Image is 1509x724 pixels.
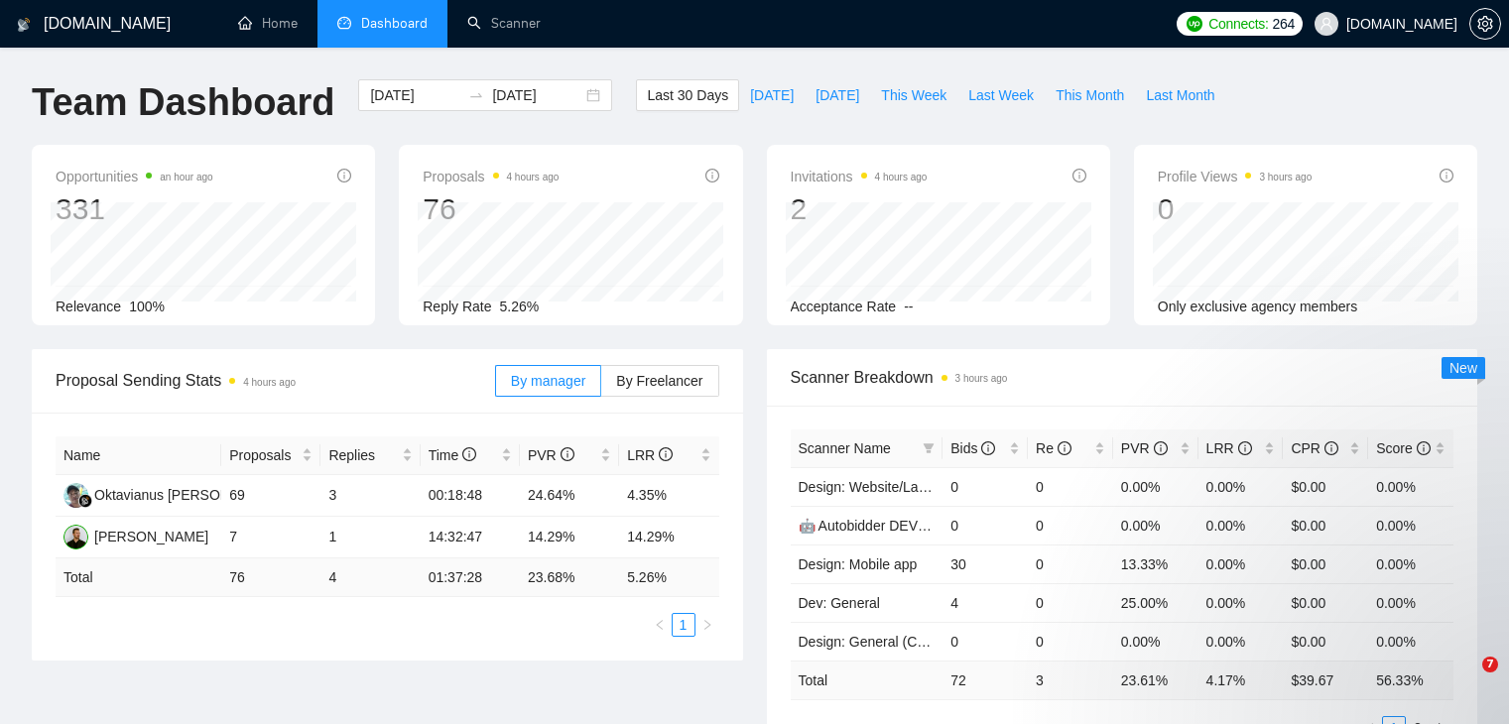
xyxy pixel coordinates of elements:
[1113,506,1198,544] td: 0.00%
[1198,661,1284,699] td: 4.17 %
[320,475,420,517] td: 3
[695,613,719,637] li: Next Page
[957,79,1045,111] button: Last Week
[423,190,559,228] div: 76
[1028,467,1113,506] td: 0
[1036,440,1071,456] span: Re
[1283,506,1368,544] td: $0.00
[1283,467,1368,506] td: $0.00
[791,190,928,228] div: 2
[968,84,1034,106] span: Last Week
[492,84,582,106] input: End date
[1158,165,1313,188] span: Profile Views
[791,165,928,188] span: Invitations
[63,486,315,502] a: OOOktavianus [PERSON_NAME] Tape
[63,525,88,549] img: RB
[160,172,212,182] time: an hour ago
[619,517,718,558] td: 14.29%
[56,436,221,475] th: Name
[1154,441,1168,455] span: info-circle
[648,613,672,637] li: Previous Page
[636,79,739,111] button: Last 30 Days
[904,299,913,314] span: --
[221,558,320,597] td: 76
[1469,8,1501,40] button: setting
[799,634,960,650] a: Design: General (Custom)
[1198,506,1284,544] td: 0.00%
[243,377,296,388] time: 4 hours ago
[1187,16,1202,32] img: upwork-logo.png
[943,544,1028,583] td: 30
[647,84,728,106] span: Last 30 Days
[32,79,334,126] h1: Team Dashboard
[950,440,995,456] span: Bids
[627,447,673,463] span: LRR
[791,299,897,314] span: Acceptance Rate
[673,614,694,636] a: 1
[943,661,1028,699] td: 72
[520,558,619,597] td: 23.68 %
[423,165,559,188] span: Proposals
[619,475,718,517] td: 4.35%
[1028,583,1113,622] td: 0
[1368,467,1453,506] td: 0.00%
[1028,661,1113,699] td: 3
[799,440,891,456] span: Scanner Name
[791,365,1454,390] span: Scanner Breakdown
[1121,440,1168,456] span: PVR
[799,518,942,534] a: 🤖 Autobidder DEV 1.6
[429,447,476,463] span: Time
[799,556,918,572] a: Design: Mobile app
[1028,622,1113,661] td: 0
[919,433,939,463] span: filter
[337,169,351,182] span: info-circle
[221,436,320,475] th: Proposals
[1158,190,1313,228] div: 0
[1056,84,1124,106] span: This Month
[221,517,320,558] td: 7
[654,619,666,631] span: left
[1470,16,1500,32] span: setting
[507,172,560,182] time: 4 hours ago
[78,494,92,508] img: gigradar-bm.png
[320,517,420,558] td: 1
[56,165,213,188] span: Opportunities
[616,373,702,389] span: By Freelancer
[750,84,794,106] span: [DATE]
[1206,440,1252,456] span: LRR
[1028,506,1113,544] td: 0
[1146,84,1214,106] span: Last Month
[56,190,213,228] div: 331
[370,84,460,106] input: Start date
[337,16,351,30] span: dashboard
[701,619,713,631] span: right
[468,87,484,103] span: swap-right
[1442,657,1489,704] iframe: Intercom live chat
[17,9,31,41] img: logo
[1208,13,1268,35] span: Connects:
[1440,169,1453,182] span: info-circle
[63,528,208,543] a: RB[PERSON_NAME]
[56,368,495,393] span: Proposal Sending Stats
[1368,506,1453,544] td: 0.00%
[799,595,880,611] a: Dev: General
[648,613,672,637] button: left
[943,506,1028,544] td: 0
[520,517,619,558] td: 14.29%
[423,299,491,314] span: Reply Rate
[221,475,320,517] td: 69
[421,475,520,517] td: 00:18:48
[238,15,298,32] a: homeHome
[462,447,476,461] span: info-circle
[943,622,1028,661] td: 0
[1028,544,1113,583] td: 0
[1469,16,1501,32] a: setting
[129,299,165,314] span: 100%
[1259,172,1312,182] time: 3 hours ago
[561,447,574,461] span: info-circle
[468,87,484,103] span: to
[1376,440,1430,456] span: Score
[1058,441,1071,455] span: info-circle
[1045,79,1135,111] button: This Month
[791,661,943,699] td: Total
